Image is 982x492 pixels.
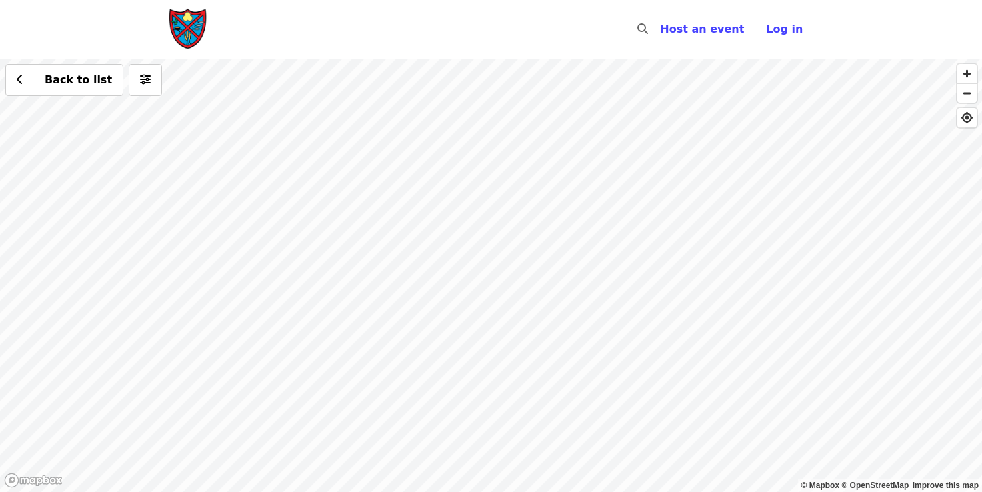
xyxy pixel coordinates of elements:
button: Find My Location [957,108,977,127]
a: Mapbox [801,481,840,490]
button: More filters (0 selected) [129,64,162,96]
button: Back to list [5,64,123,96]
span: Back to list [45,73,112,86]
button: Zoom Out [957,83,977,103]
span: Log in [766,23,803,35]
i: sliders-h icon [140,73,151,86]
input: Search [656,13,667,45]
button: Zoom In [957,64,977,83]
a: Map feedback [913,481,979,490]
img: Society of St. Andrew - Home [169,8,209,51]
a: Host an event [660,23,744,35]
i: chevron-left icon [17,73,23,86]
a: Mapbox logo [4,473,63,488]
button: Log in [755,16,813,43]
a: OpenStreetMap [841,481,909,490]
i: search icon [637,23,648,35]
